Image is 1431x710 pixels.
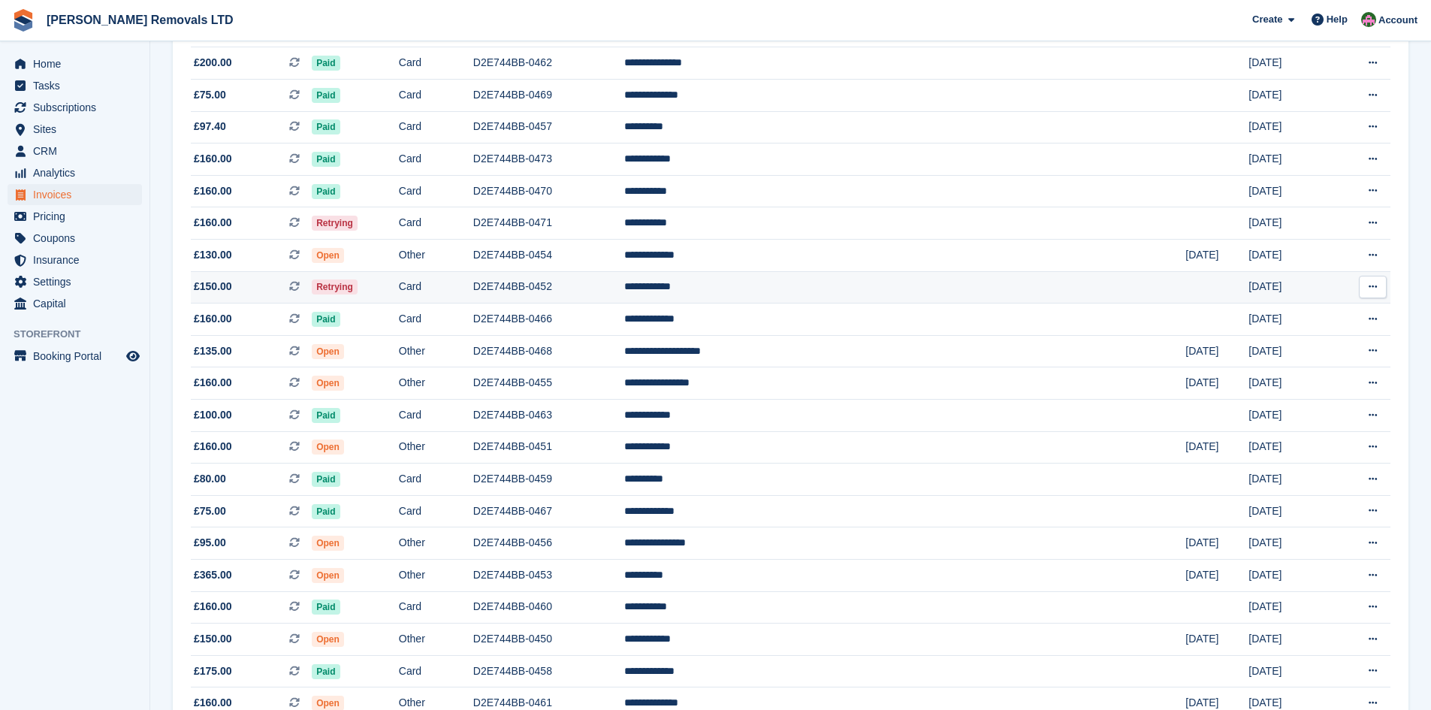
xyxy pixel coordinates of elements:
[33,293,123,314] span: Capital
[312,600,340,615] span: Paid
[1248,464,1330,496] td: [DATE]
[312,119,340,134] span: Paid
[8,206,142,227] a: menu
[312,152,340,167] span: Paid
[33,53,123,74] span: Home
[1248,271,1330,304] td: [DATE]
[312,279,358,295] span: Retrying
[194,151,232,167] span: £160.00
[1248,111,1330,144] td: [DATE]
[194,247,232,263] span: £130.00
[33,75,123,96] span: Tasks
[399,144,473,176] td: Card
[1185,240,1248,272] td: [DATE]
[1248,175,1330,207] td: [DATE]
[473,47,624,80] td: D2E744BB-0462
[399,335,473,367] td: Other
[8,53,142,74] a: menu
[312,568,344,583] span: Open
[312,408,340,423] span: Paid
[194,407,232,423] span: £100.00
[312,504,340,519] span: Paid
[12,9,35,32] img: stora-icon-8386f47178a22dfd0bd8f6a31ec36ba5ce8667c1dd55bd0f319d3a0aa187defe.svg
[399,431,473,464] td: Other
[1248,591,1330,624] td: [DATE]
[399,624,473,656] td: Other
[8,184,142,205] a: menu
[473,80,624,112] td: D2E744BB-0469
[473,240,624,272] td: D2E744BB-0454
[399,207,473,240] td: Card
[473,464,624,496] td: D2E744BB-0459
[473,175,624,207] td: D2E744BB-0470
[8,162,142,183] a: menu
[473,624,624,656] td: D2E744BB-0450
[399,367,473,400] td: Other
[33,271,123,292] span: Settings
[1185,367,1248,400] td: [DATE]
[1248,559,1330,591] td: [DATE]
[312,664,340,679] span: Paid
[399,80,473,112] td: Card
[312,88,340,103] span: Paid
[1378,13,1417,28] span: Account
[473,559,624,591] td: D2E744BB-0453
[33,184,123,205] span: Invoices
[312,216,358,231] span: Retrying
[194,663,232,679] span: £175.00
[312,632,344,647] span: Open
[473,304,624,336] td: D2E744BB-0466
[1248,431,1330,464] td: [DATE]
[1248,207,1330,240] td: [DATE]
[33,119,123,140] span: Sites
[312,184,340,199] span: Paid
[473,495,624,527] td: D2E744BB-0467
[1248,495,1330,527] td: [DATE]
[1248,527,1330,560] td: [DATE]
[1185,335,1248,367] td: [DATE]
[8,249,142,270] a: menu
[33,140,123,162] span: CRM
[473,271,624,304] td: D2E744BB-0452
[312,536,344,551] span: Open
[33,346,123,367] span: Booking Portal
[41,8,240,32] a: [PERSON_NAME] Removals LTD
[473,431,624,464] td: D2E744BB-0451
[194,471,226,487] span: £80.00
[1185,559,1248,591] td: [DATE]
[473,591,624,624] td: D2E744BB-0460
[194,567,232,583] span: £365.00
[33,228,123,249] span: Coupons
[1248,367,1330,400] td: [DATE]
[1252,12,1282,27] span: Create
[312,344,344,359] span: Open
[399,527,473,560] td: Other
[473,207,624,240] td: D2E744BB-0471
[33,97,123,118] span: Subscriptions
[399,400,473,432] td: Card
[399,111,473,144] td: Card
[399,47,473,80] td: Card
[1248,144,1330,176] td: [DATE]
[194,119,226,134] span: £97.40
[194,183,232,199] span: £160.00
[8,140,142,162] a: menu
[194,279,232,295] span: £150.00
[399,304,473,336] td: Card
[8,119,142,140] a: menu
[194,503,226,519] span: £75.00
[1248,47,1330,80] td: [DATE]
[473,367,624,400] td: D2E744BB-0455
[1248,335,1330,367] td: [DATE]
[33,206,123,227] span: Pricing
[8,293,142,314] a: menu
[399,464,473,496] td: Card
[399,271,473,304] td: Card
[8,271,142,292] a: menu
[473,655,624,687] td: D2E744BB-0458
[8,97,142,118] a: menu
[312,472,340,487] span: Paid
[312,440,344,455] span: Open
[473,111,624,144] td: D2E744BB-0457
[194,631,232,647] span: £150.00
